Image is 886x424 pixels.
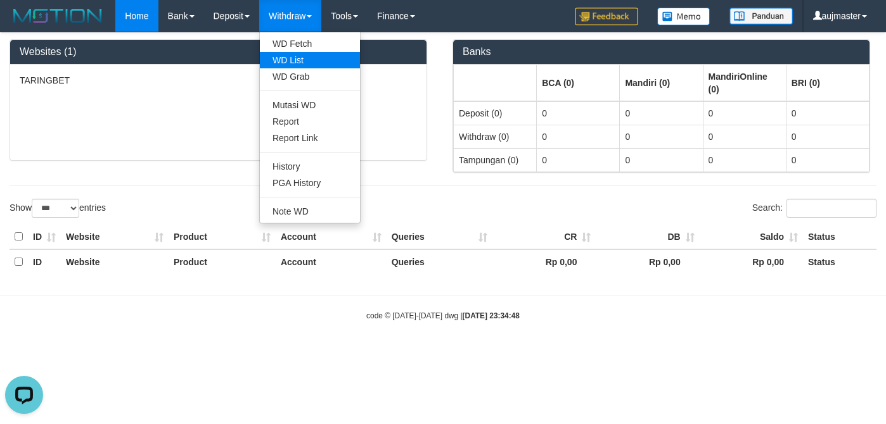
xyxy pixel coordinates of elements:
[537,148,620,171] td: 0
[454,125,537,148] td: Withdraw (0)
[620,65,703,101] th: Group: activate to sort column ascending
[703,101,786,125] td: 0
[20,74,417,87] p: TARINGBET
[276,225,387,249] th: Account
[752,199,876,218] label: Search:
[169,249,276,274] th: Product
[537,65,620,101] th: Group: activate to sort column ascending
[5,5,43,43] button: Open LiveChat chat widget
[260,113,360,130] a: Report
[703,148,786,171] td: 0
[61,249,169,274] th: Website
[596,225,699,249] th: DB
[260,130,360,146] a: Report Link
[28,249,61,274] th: ID
[260,35,360,52] a: WD Fetch
[387,225,493,249] th: Queries
[260,158,360,175] a: History
[61,225,169,249] th: Website
[260,175,360,191] a: PGA History
[703,125,786,148] td: 0
[786,125,869,148] td: 0
[28,225,61,249] th: ID
[786,199,876,218] input: Search:
[454,101,537,125] td: Deposit (0)
[575,8,638,25] img: Feedback.jpg
[537,125,620,148] td: 0
[596,249,699,274] th: Rp 0,00
[276,249,387,274] th: Account
[454,148,537,171] td: Tampungan (0)
[657,8,710,25] img: Button%20Memo.svg
[463,46,860,58] h3: Banks
[260,68,360,85] a: WD Grab
[803,249,876,274] th: Status
[703,65,786,101] th: Group: activate to sort column ascending
[169,225,276,249] th: Product
[387,249,493,274] th: Queries
[786,148,869,171] td: 0
[620,148,703,171] td: 0
[492,249,596,274] th: Rp 0,00
[786,101,869,125] td: 0
[620,125,703,148] td: 0
[32,199,79,218] select: Showentries
[700,249,803,274] th: Rp 0,00
[260,52,360,68] a: WD List
[492,225,596,249] th: CR
[803,225,876,249] th: Status
[537,101,620,125] td: 0
[20,46,417,58] h3: Websites (1)
[463,311,520,320] strong: [DATE] 23:34:48
[700,225,803,249] th: Saldo
[10,199,106,218] label: Show entries
[260,97,360,113] a: Mutasi WD
[729,8,793,25] img: panduan.png
[366,311,520,320] small: code © [DATE]-[DATE] dwg |
[786,65,869,101] th: Group: activate to sort column ascending
[260,203,360,220] a: Note WD
[620,101,703,125] td: 0
[10,6,106,25] img: MOTION_logo.png
[454,65,537,101] th: Group: activate to sort column ascending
